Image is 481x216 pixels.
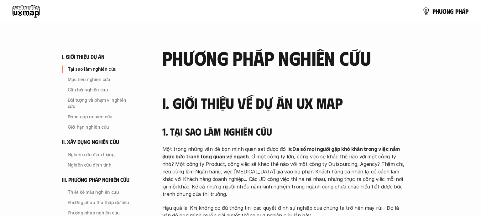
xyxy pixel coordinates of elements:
[455,8,458,15] span: p
[62,198,137,208] a: Phương pháp thu thập dữ liệu
[68,97,135,110] p: Đối tượng và phạm vi nghiên cứu
[162,95,407,111] h3: I. Giới thiệu về dự án UX Map
[62,160,137,170] a: Nghiên cứu định tính
[68,162,135,168] p: Nghiên cứu định tính
[68,152,135,158] p: Nghiên cứu định lượng
[422,5,468,18] a: phươngpháp
[62,138,119,146] h6: ii. xây dựng nghiên cứu
[68,66,135,72] p: Tại sao làm nghiên cứu
[68,199,135,206] p: Phương pháp thu thập dữ liệu
[62,176,130,183] h6: iii. phương pháp nghiên cứu
[442,8,447,15] span: ơ
[162,47,407,68] h2: phương pháp nghiên cứu
[62,85,137,95] a: Câu hỏi nghiên cứu
[62,112,137,122] a: Đóng góp nghiên cứu
[462,8,465,15] span: á
[62,187,137,197] a: Thiết kế mẫu nghiên cứu
[68,87,135,93] p: Câu hỏi nghiên cứu
[450,8,454,15] span: g
[62,53,105,60] h6: i. giới thiệu dự án
[68,114,135,120] p: Đóng góp nghiên cứu
[465,8,468,15] span: p
[62,75,137,85] a: Mục tiêu nghiên cứu
[162,126,407,137] h4: 1. Tại sao làm nghiên cứu
[162,145,407,198] p: Một trong những vấn đề bọn mình quan sát được đó là: . Ở một công ty lớn, công việc sẽ khác thế n...
[68,124,135,130] p: Giới hạn nghiên cứu
[62,95,137,111] a: Đối tượng và phạm vi nghiên cứu
[458,8,462,15] span: h
[68,210,135,216] p: Phương pháp nghiên cứu
[436,8,439,15] span: h
[432,8,436,15] span: p
[62,150,137,160] a: Nghiên cứu định lượng
[62,64,137,74] a: Tại sao làm nghiên cứu
[447,8,450,15] span: n
[62,122,137,132] a: Giới hạn nghiên cứu
[439,8,442,15] span: ư
[68,76,135,83] p: Mục tiêu nghiên cứu
[68,189,135,195] p: Thiết kế mẫu nghiên cứu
